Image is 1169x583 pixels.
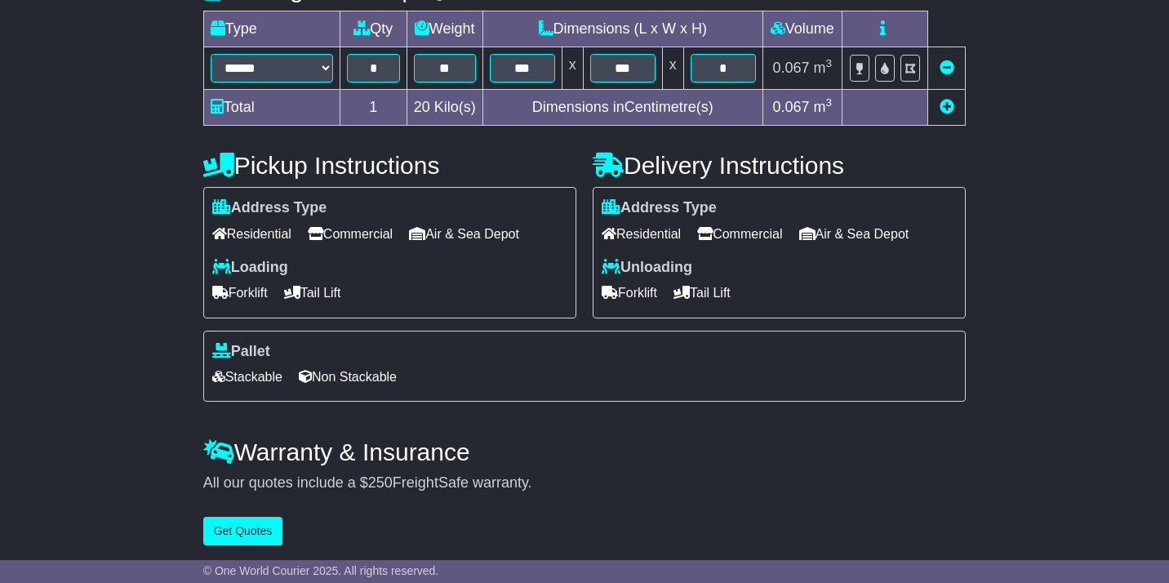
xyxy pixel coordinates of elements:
sup: 3 [825,57,832,69]
h4: Pickup Instructions [203,152,576,179]
button: Get Quotes [203,517,283,545]
td: 1 [340,90,407,126]
span: 250 [368,474,393,491]
sup: 3 [825,96,832,109]
span: m [813,99,832,115]
span: Commercial [308,221,393,247]
td: Type [203,11,340,47]
td: Dimensions in Centimetre(s) [482,90,762,126]
label: Pallet [212,343,270,361]
h4: Warranty & Insurance [203,438,967,465]
span: Stackable [212,364,282,389]
td: Total [203,90,340,126]
span: Air & Sea Depot [409,221,519,247]
td: x [662,47,683,90]
label: Address Type [602,199,717,217]
label: Address Type [212,199,327,217]
td: Dimensions (L x W x H) [482,11,762,47]
label: Unloading [602,259,692,277]
span: Non Stackable [299,364,397,389]
td: Weight [407,11,482,47]
td: x [562,47,583,90]
span: Residential [602,221,681,247]
span: 20 [414,99,430,115]
span: Tail Lift [673,280,731,305]
a: Add new item [940,99,954,115]
h4: Delivery Instructions [593,152,966,179]
a: Remove this item [940,60,954,76]
td: Volume [762,11,842,47]
span: Tail Lift [284,280,341,305]
td: Kilo(s) [407,90,482,126]
span: 0.067 [772,99,809,115]
td: Qty [340,11,407,47]
span: Forklift [212,280,268,305]
span: Forklift [602,280,657,305]
span: Air & Sea Depot [799,221,909,247]
span: Residential [212,221,291,247]
span: 0.067 [772,60,809,76]
span: m [813,60,832,76]
div: All our quotes include a $ FreightSafe warranty. [203,474,967,492]
span: © One World Courier 2025. All rights reserved. [203,564,439,577]
span: Commercial [697,221,782,247]
label: Loading [212,259,288,277]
